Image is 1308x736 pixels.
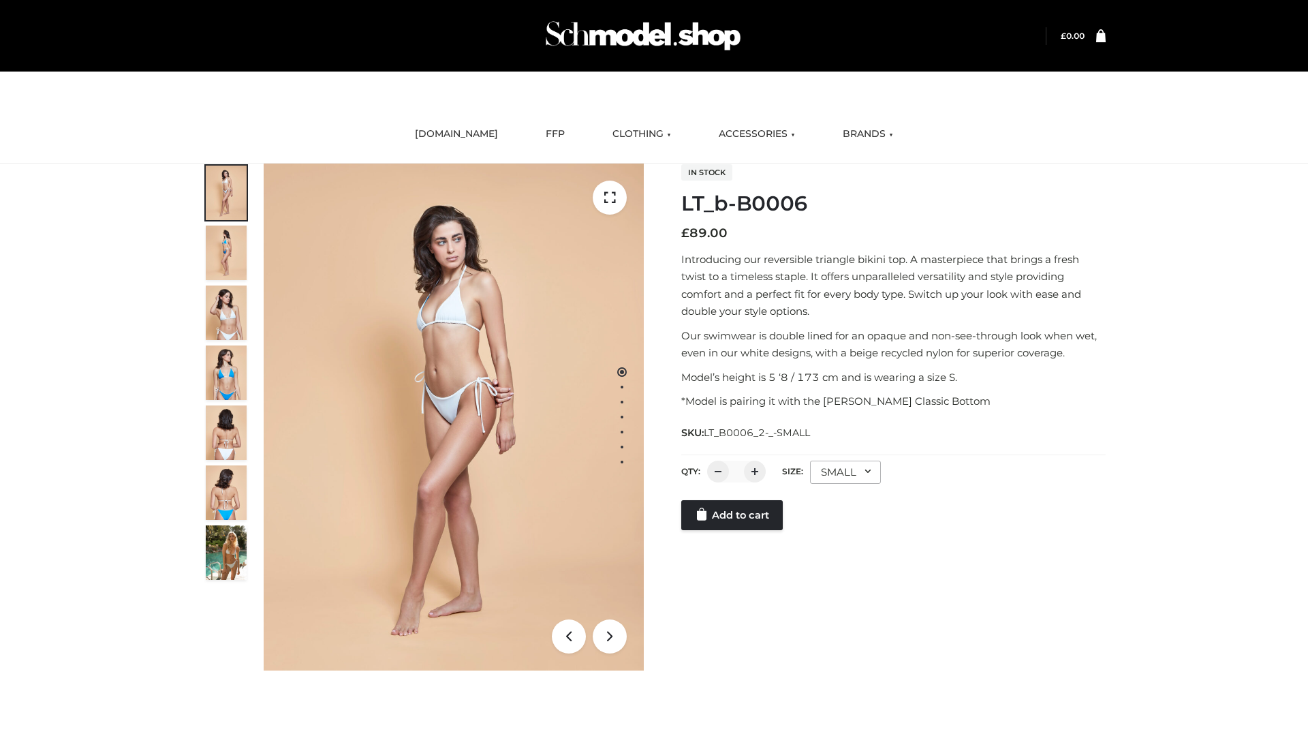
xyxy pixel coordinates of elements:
span: LT_B0006_2-_-SMALL [704,427,810,439]
img: ArielClassicBikiniTop_CloudNine_AzureSky_OW114ECO_1-scaled.jpg [206,166,247,220]
span: SKU: [681,425,811,441]
img: ArielClassicBikiniTop_CloudNine_AzureSky_OW114ECO_8-scaled.jpg [206,465,247,520]
img: Schmodel Admin 964 [541,9,745,63]
bdi: 0.00 [1061,31,1085,41]
img: ArielClassicBikiniTop_CloudNine_AzureSky_OW114ECO_3-scaled.jpg [206,286,247,340]
bdi: 89.00 [681,226,728,241]
a: BRANDS [832,119,903,149]
p: *Model is pairing it with the [PERSON_NAME] Classic Bottom [681,393,1106,410]
div: SMALL [810,461,881,484]
span: £ [1061,31,1066,41]
p: Model’s height is 5 ‘8 / 173 cm and is wearing a size S. [681,369,1106,386]
a: FFP [535,119,575,149]
span: £ [681,226,689,241]
img: ArielClassicBikiniTop_CloudNine_AzureSky_OW114ECO_7-scaled.jpg [206,405,247,460]
img: Arieltop_CloudNine_AzureSky2.jpg [206,525,247,580]
img: ArielClassicBikiniTop_CloudNine_AzureSky_OW114ECO_1 [264,164,644,671]
img: ArielClassicBikiniTop_CloudNine_AzureSky_OW114ECO_4-scaled.jpg [206,346,247,400]
a: ACCESSORIES [708,119,805,149]
p: Our swimwear is double lined for an opaque and non-see-through look when wet, even in our white d... [681,327,1106,362]
a: £0.00 [1061,31,1085,41]
span: In stock [681,164,732,181]
a: [DOMAIN_NAME] [405,119,508,149]
p: Introducing our reversible triangle bikini top. A masterpiece that brings a fresh twist to a time... [681,251,1106,320]
h1: LT_b-B0006 [681,191,1106,216]
a: Add to cart [681,500,783,530]
a: CLOTHING [602,119,681,149]
label: QTY: [681,466,700,476]
label: Size: [782,466,803,476]
img: ArielClassicBikiniTop_CloudNine_AzureSky_OW114ECO_2-scaled.jpg [206,226,247,280]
